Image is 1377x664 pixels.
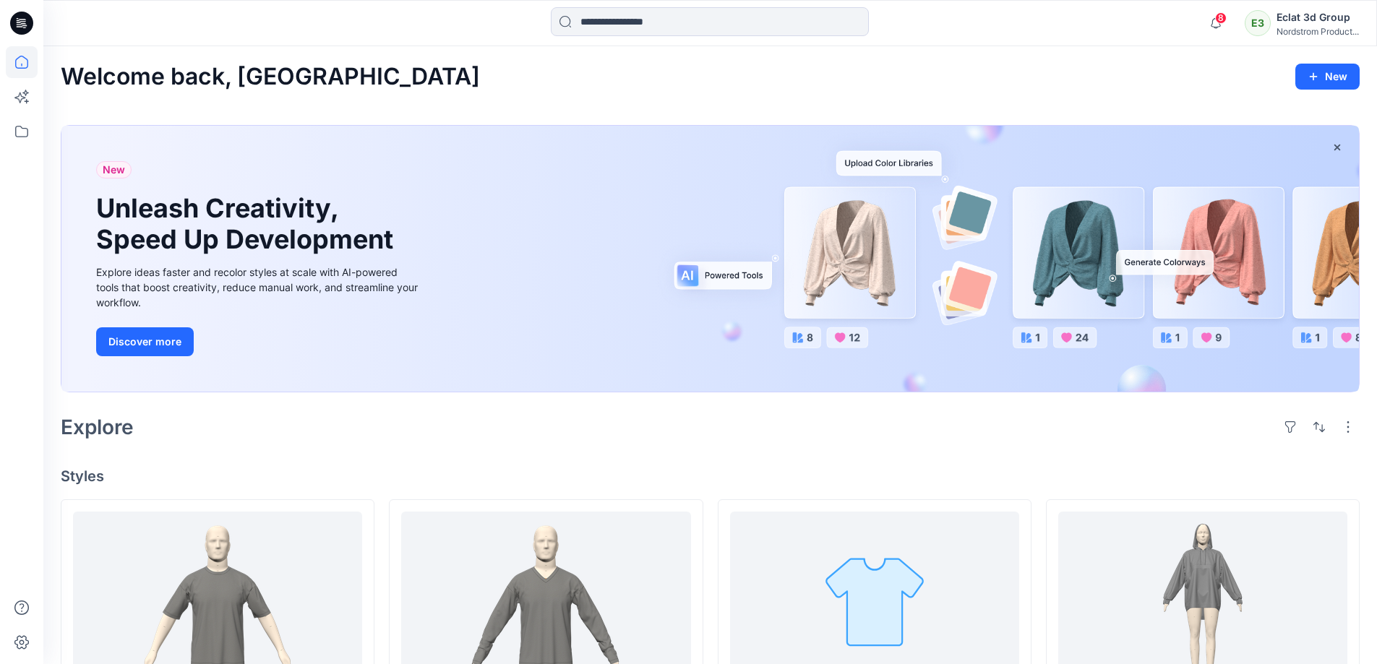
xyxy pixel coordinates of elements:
div: E3 [1245,10,1271,36]
button: New [1295,64,1360,90]
div: Nordstrom Product... [1277,26,1359,37]
span: New [103,161,125,178]
a: Discover more [96,327,421,356]
button: Discover more [96,327,194,356]
div: Explore ideas faster and recolor styles at scale with AI-powered tools that boost creativity, red... [96,264,421,310]
h2: Welcome back, [GEOGRAPHIC_DATA] [61,64,480,90]
h1: Unleash Creativity, Speed Up Development [96,193,400,255]
h2: Explore [61,415,134,439]
h4: Styles [61,467,1360,485]
span: 8 [1215,12,1227,24]
div: Eclat 3d Group [1277,9,1359,26]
